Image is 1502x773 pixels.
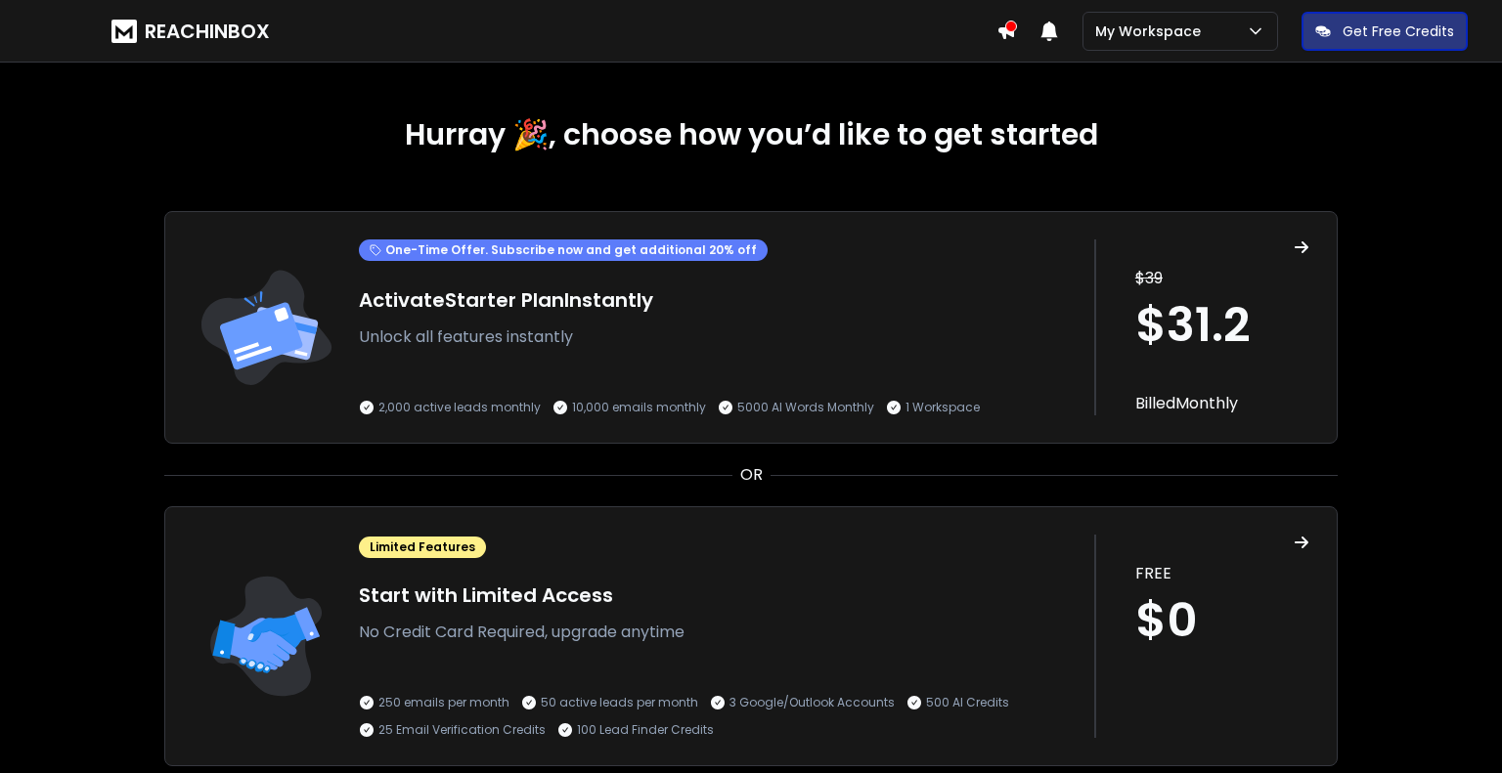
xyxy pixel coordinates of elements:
[541,695,698,710] p: 50 active leads per month
[737,400,874,415] p: 5000 AI Words Monthly
[572,400,706,415] p: 10,000 emails monthly
[359,286,1075,314] h1: Activate Starter Plan Instantly
[359,621,1075,644] p: No Credit Card Required, upgrade anytime
[359,325,1075,349] p: Unlock all features instantly
[1135,267,1309,290] p: $ 39
[729,695,895,710] p: 3 Google/Outlook Accounts
[378,400,541,415] p: 2,000 active leads monthly
[193,535,339,738] img: trail
[378,695,509,710] p: 250 emails per month
[359,581,1075,609] h1: Start with Limited Access
[359,537,486,558] div: Limited Features
[164,463,1338,487] div: OR
[359,239,768,261] div: One-Time Offer. Subscribe now and get additional 20% off
[926,695,1009,710] p: 500 AI Credits
[193,239,339,415] img: trail
[577,722,714,738] p: 100 Lead Finder Credits
[111,20,137,43] img: logo
[1135,597,1309,644] h1: $0
[1095,21,1209,41] p: My Workspace
[1135,392,1309,415] p: Billed Monthly
[906,400,980,415] p: 1 Workspace
[1135,562,1309,585] p: FREE
[145,18,270,45] h1: REACHINBOX
[1302,12,1468,51] button: Get Free Credits
[378,722,546,738] p: 25 Email Verification Credits
[164,117,1338,152] h1: Hurray 🎉, choose how you’d like to get started
[1343,21,1454,41] p: Get Free Credits
[1135,302,1309,349] h1: $ 31.2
